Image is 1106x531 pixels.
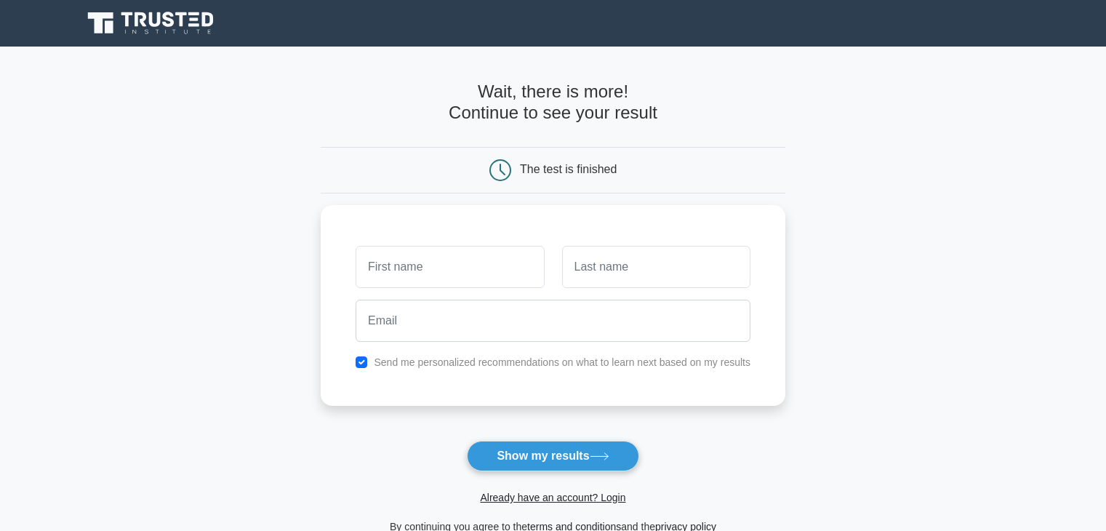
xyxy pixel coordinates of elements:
[374,356,750,368] label: Send me personalized recommendations on what to learn next based on my results
[467,441,638,471] button: Show my results
[356,300,750,342] input: Email
[356,246,544,288] input: First name
[480,492,625,503] a: Already have an account? Login
[321,81,785,124] h4: Wait, there is more! Continue to see your result
[520,163,617,175] div: The test is finished
[562,246,750,288] input: Last name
